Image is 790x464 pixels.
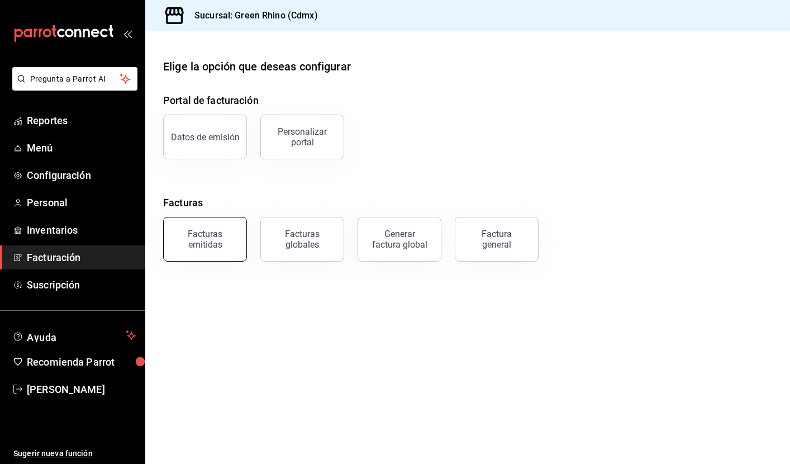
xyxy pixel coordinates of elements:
[170,229,240,250] div: Facturas emitidas
[27,195,136,210] span: Personal
[358,217,441,262] button: Generar factura global
[171,132,240,143] div: Datos de emisión
[372,229,427,250] div: Generar factura global
[163,115,247,159] button: Datos de emisión
[469,229,525,250] div: Factura general
[260,217,344,262] button: Facturas globales
[13,448,136,460] span: Sugerir nueva función
[260,115,344,159] button: Personalizar portal
[27,382,136,397] span: [PERSON_NAME]
[268,229,337,250] div: Facturas globales
[27,222,136,238] span: Inventarios
[27,354,136,370] span: Recomienda Parrot
[455,217,539,262] button: Factura general
[27,329,121,342] span: Ayuda
[27,250,136,265] span: Facturación
[12,67,137,91] button: Pregunta a Parrot AI
[163,93,772,108] h4: Portal de facturación
[27,277,136,292] span: Suscripción
[27,168,136,183] span: Configuración
[163,195,772,210] h4: Facturas
[30,73,120,85] span: Pregunta a Parrot AI
[185,9,318,22] h3: Sucursal: Green Rhino (Cdmx)
[27,140,136,155] span: Menú
[163,58,351,75] div: Elige la opción que deseas configurar
[8,81,137,93] a: Pregunta a Parrot AI
[123,29,132,38] button: open_drawer_menu
[27,113,136,128] span: Reportes
[268,126,337,148] div: Personalizar portal
[163,217,247,262] button: Facturas emitidas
